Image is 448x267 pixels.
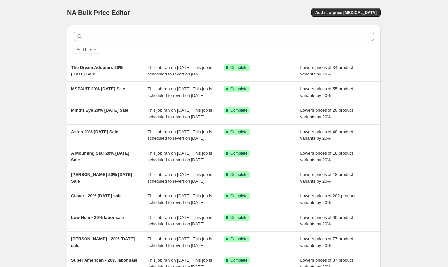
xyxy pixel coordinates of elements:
span: The Dream Adopters 20% [DATE] Sale [71,65,123,76]
span: Complete [230,129,247,134]
span: Lowers prices of 34 product variants by 20% [300,65,353,76]
span: Lowers prices of 77 product variants by 20% [300,236,353,248]
span: Lowers prices of 18 product variants by 20% [300,172,353,184]
span: This job ran on [DATE]. This job is scheduled to revert on [DATE]. [148,236,212,248]
span: This job ran on [DATE]. This job is scheduled to revert on [DATE]. [148,129,212,141]
span: Asiris 20% [DATE] Sale [71,129,118,134]
span: Lowers prices of 202 product variants by 20% [300,193,356,205]
span: This job ran on [DATE]. This job is scheduled to revert on [DATE]. [148,172,212,184]
button: Add new price [MEDICAL_DATA] [311,8,381,17]
span: Complete [230,172,247,177]
span: Complete [230,151,247,156]
span: Complete [230,108,247,113]
span: Low Hum - 20% labor sale [71,215,124,220]
span: Lowers prices of 90 product variants by 20% [300,215,353,226]
span: This job ran on [DATE]. This job is scheduled to revert on [DATE]. [148,86,212,98]
span: This job ran on [DATE]. This job is scheduled to revert on [DATE]. [148,151,212,162]
span: Add new price [MEDICAL_DATA] [315,10,377,15]
span: Lowers prices of 20 product variants by 20% [300,108,353,119]
span: MSPAINT 20% [DATE] Sale [71,86,125,91]
span: Complete [230,86,247,92]
span: Add filter [77,47,92,52]
span: [PERSON_NAME] 20% [DATE] Sale [71,172,132,184]
span: This job ran on [DATE]. This job is scheduled to revert on [DATE]. [148,65,212,76]
span: A Mourning Star 20% [DATE] Sale [71,151,129,162]
span: This job ran on [DATE]. This job is scheduled to revert on [DATE]. [148,108,212,119]
span: This job ran on [DATE]. This job is scheduled to revert on [DATE]. [148,215,212,226]
span: Lowers prices of 48 product variants by 20% [300,129,353,141]
span: Mind's Eye 20% [DATE] Sale [71,108,128,113]
span: Super American - 20% labor sale [71,258,137,263]
span: This job ran on [DATE]. This job is scheduled to revert on [DATE]. [148,193,212,205]
span: NA Bulk Price Editor [67,9,130,16]
span: Complete [230,236,247,242]
span: Complete [230,215,247,220]
span: Complete [230,258,247,263]
button: Add filter [74,46,100,54]
span: Clever - 20% [DATE] sale [71,193,121,198]
span: Lowers prices of 55 product variants by 20% [300,86,353,98]
span: Lowers prices of 18 product variants by 20% [300,151,353,162]
span: Complete [230,65,247,70]
span: [PERSON_NAME] - 20% [DATE] sale [71,236,135,248]
span: Complete [230,193,247,199]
